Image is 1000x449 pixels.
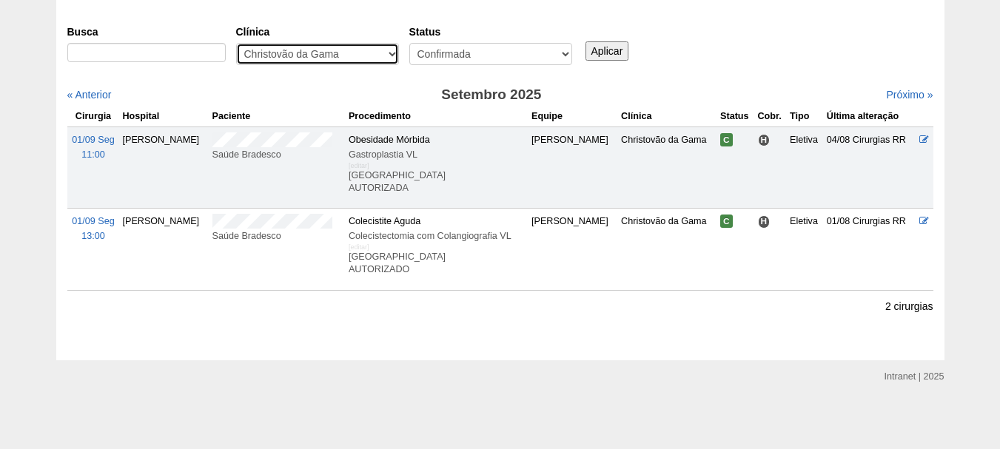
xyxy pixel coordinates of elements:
[720,133,733,146] span: Confirmada
[886,89,933,101] a: Próximo »
[717,106,754,127] th: Status
[349,147,526,162] div: Gastroplastia VL
[755,106,788,127] th: Cobr.
[349,229,526,243] div: Colecistectomia com Colangiografia VL
[346,209,528,290] td: Colecistite Aguda
[349,169,526,195] p: [GEOGRAPHIC_DATA] AUTORIZADA
[528,126,618,208] td: [PERSON_NAME]
[349,240,369,254] div: [editar]
[528,106,618,127] th: Equipe
[119,106,209,127] th: Hospital
[119,209,209,290] td: [PERSON_NAME]
[585,41,629,61] input: Aplicar
[275,84,708,106] h3: Setembro 2025
[67,43,226,62] input: Digite os termos que você deseja procurar.
[919,216,929,226] a: Editar
[81,231,105,241] span: 13:00
[787,106,824,127] th: Tipo
[72,216,114,226] span: 01/09 Seg
[885,369,944,384] div: Intranet | 2025
[67,106,120,127] th: Cirurgia
[720,215,733,228] span: Confirmada
[212,229,343,243] div: Saúde Bradesco
[885,300,933,314] p: 2 cirurgias
[346,126,528,208] td: Obesidade Mórbida
[824,209,916,290] td: 01/08 Cirurgias RR
[236,24,399,39] label: Clínica
[67,24,226,39] label: Busca
[824,126,916,208] td: 04/08 Cirurgias RR
[72,216,114,241] a: 01/09 Seg 13:00
[72,135,114,160] a: 01/09 Seg 11:00
[349,158,369,173] div: [editar]
[618,106,717,127] th: Clínica
[81,149,105,160] span: 11:00
[209,106,346,127] th: Paciente
[528,209,618,290] td: [PERSON_NAME]
[72,135,114,145] span: 01/09 Seg
[787,209,824,290] td: Eletiva
[919,135,929,145] a: Editar
[346,106,528,127] th: Procedimento
[758,134,771,146] span: Hospital
[67,89,112,101] a: « Anterior
[618,209,717,290] td: Christovão da Gama
[787,126,824,208] td: Eletiva
[212,147,343,162] div: Saúde Bradesco
[758,215,771,228] span: Hospital
[618,126,717,208] td: Christovão da Gama
[119,126,209,208] td: [PERSON_NAME]
[409,24,572,39] label: Status
[824,106,916,127] th: Última alteração
[349,251,526,276] p: [GEOGRAPHIC_DATA] AUTORIZADO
